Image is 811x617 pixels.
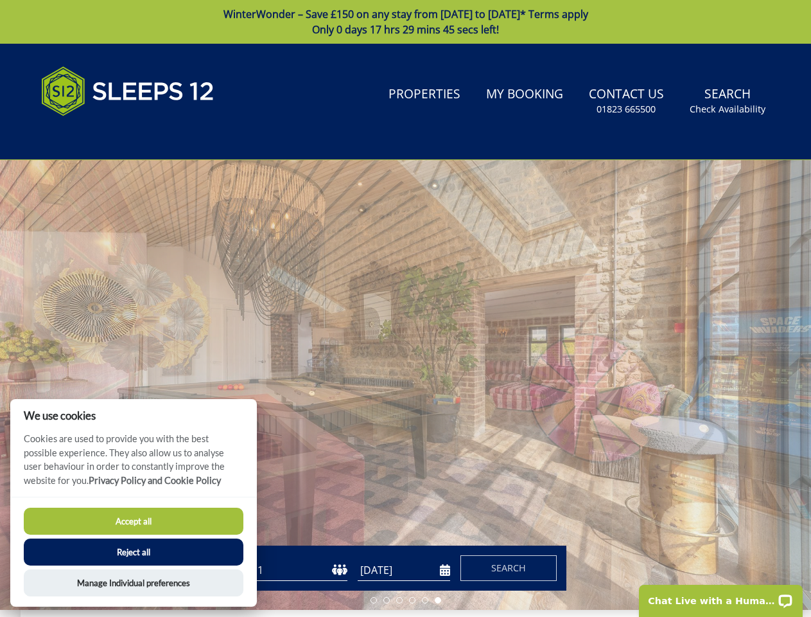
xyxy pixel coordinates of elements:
[460,555,557,581] button: Search
[10,432,257,497] p: Cookies are used to provide you with the best possible experience. They also allow us to analyse ...
[358,560,450,581] input: Arrival Date
[35,131,170,142] iframe: Customer reviews powered by Trustpilot
[24,569,243,596] button: Manage Individual preferences
[584,80,669,122] a: Contact Us01823 665500
[24,539,243,566] button: Reject all
[383,80,466,109] a: Properties
[597,103,656,116] small: 01823 665500
[312,22,499,37] span: Only 0 days 17 hrs 29 mins 45 secs left!
[24,508,243,535] button: Accept all
[491,562,526,574] span: Search
[10,409,257,422] h2: We use cookies
[89,475,221,486] a: Privacy Policy and Cookie Policy
[690,103,765,116] small: Check Availability
[685,80,771,122] a: SearchCheck Availability
[481,80,568,109] a: My Booking
[631,577,811,617] iframe: LiveChat chat widget
[41,59,214,123] img: Sleeps 12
